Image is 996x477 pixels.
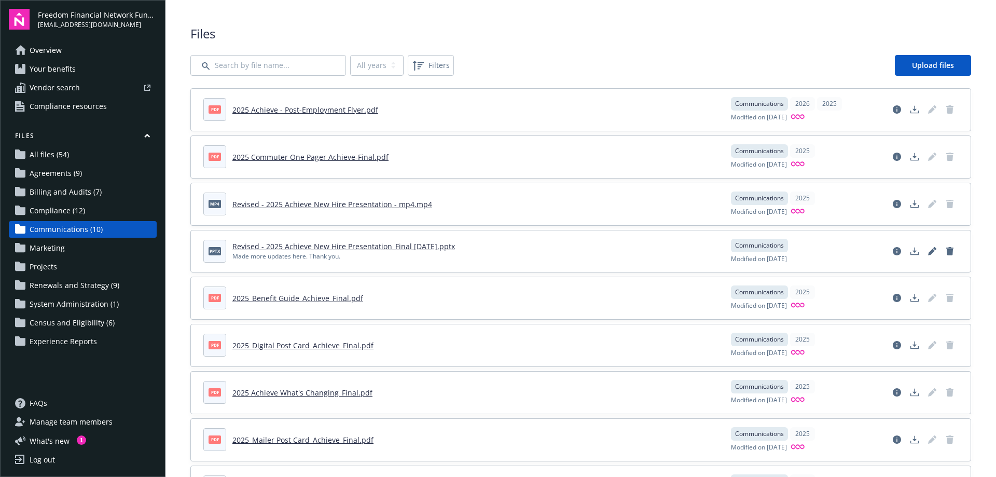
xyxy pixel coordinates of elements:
[232,199,432,209] a: Revised - 2025 Achieve New Hire Presentation - mp4.mp4
[9,435,86,446] button: What's new1
[731,160,787,170] span: Modified on [DATE]
[30,395,47,412] span: FAQs
[190,25,971,43] span: Files
[190,55,346,76] input: Search by file name...
[9,165,157,182] a: Agreements (9)
[232,152,389,162] a: 2025 Commuter One Pager Achieve-Final.pdf
[735,99,784,108] span: Communications
[232,293,363,303] a: 2025_Benefit Guide_Achieve_Final.pdf
[735,429,784,439] span: Communications
[924,148,940,165] a: Edit document
[889,337,905,353] a: View file details
[30,277,119,294] span: Renewals and Strategy (9)
[9,277,157,294] a: Renewals and Strategy (9)
[9,9,30,30] img: navigator-logo.svg
[9,202,157,219] a: Compliance (12)
[889,196,905,212] a: View file details
[906,384,923,401] a: Download document
[9,296,157,312] a: System Administration (1)
[209,341,221,349] span: pdf
[9,98,157,115] a: Compliance resources
[9,131,157,144] button: Files
[924,431,940,448] a: Edit document
[735,288,784,297] span: Communications
[9,258,157,275] a: Projects
[889,431,905,448] a: View file details
[9,61,157,77] a: Your benefits
[731,254,787,264] span: Modified on [DATE]
[9,395,157,412] a: FAQs
[912,60,954,70] span: Upload files
[232,252,455,261] div: Made more updates here. Thank you.
[408,55,454,76] button: Filters
[790,192,815,205] div: 2025
[30,240,65,256] span: Marketing
[38,9,157,20] span: Freedom Financial Network Funding, LLC
[906,148,923,165] a: Download document
[38,20,157,30] span: [EMAIL_ADDRESS][DOMAIN_NAME]
[906,101,923,118] a: Download document
[735,382,784,391] span: Communications
[924,196,940,212] a: Edit document
[924,384,940,401] span: Edit document
[924,243,940,260] a: Edit document
[30,202,85,219] span: Compliance (12)
[889,290,905,306] a: View file details
[30,296,119,312] span: System Administration (1)
[9,146,157,163] a: All files (54)
[30,79,80,96] span: Vendor search
[232,241,455,251] a: Revised - 2025 Achieve New Hire Presentation_Final [DATE].pptx
[906,431,923,448] a: Download document
[410,57,452,74] span: Filters
[209,294,221,302] span: pdf
[77,435,86,445] div: 1
[30,452,55,468] div: Log out
[942,337,958,353] a: Delete document
[209,200,221,208] span: mp4
[9,315,157,331] a: Census and Eligibility (6)
[889,384,905,401] a: View file details
[9,184,157,200] a: Billing and Audits (7)
[731,113,787,122] span: Modified on [DATE]
[942,290,958,306] span: Delete document
[735,241,784,250] span: Communications
[906,337,923,353] a: Download document
[889,101,905,118] a: View file details
[209,247,221,255] span: pptx
[30,98,107,115] span: Compliance resources
[906,290,923,306] a: Download document
[924,290,940,306] span: Edit document
[924,337,940,353] span: Edit document
[9,42,157,59] a: Overview
[906,243,923,260] a: Download document
[942,101,958,118] span: Delete document
[790,427,815,441] div: 2025
[30,221,103,238] span: Communications (10)
[30,333,97,350] span: Experience Reports
[731,348,787,358] span: Modified on [DATE]
[731,396,787,405] span: Modified on [DATE]
[942,196,958,212] span: Delete document
[790,285,815,299] div: 2025
[942,384,958,401] span: Delete document
[895,55,971,76] a: Upload files
[817,97,842,111] div: 2025
[30,258,57,275] span: Projects
[924,101,940,118] span: Edit document
[9,240,157,256] a: Marketing
[889,148,905,165] a: View file details
[942,148,958,165] span: Delete document
[209,105,221,113] span: pdf
[889,243,905,260] a: View file details
[209,435,221,443] span: pdf
[790,380,815,393] div: 2025
[731,207,787,217] span: Modified on [DATE]
[30,61,76,77] span: Your benefits
[232,340,374,350] a: 2025_Digital Post Card_Achieve_Final.pdf
[232,388,372,398] a: 2025 Achieve What's Changing_Final.pdf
